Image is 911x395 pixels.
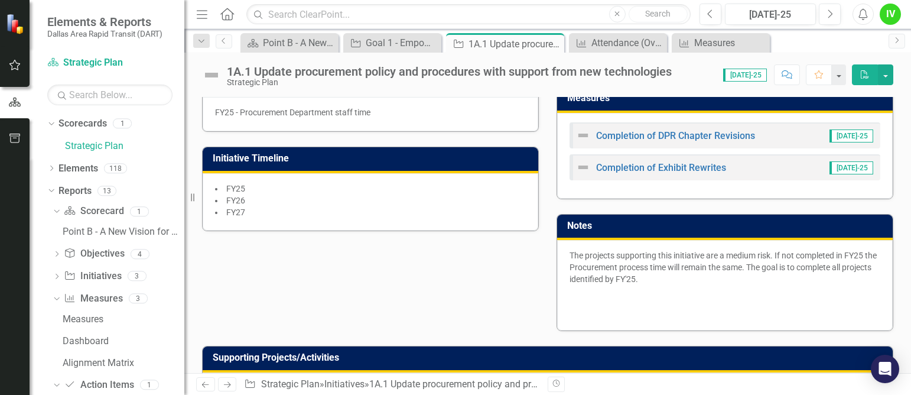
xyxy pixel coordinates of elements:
[97,186,116,196] div: 13
[226,208,245,217] span: FY27
[261,378,320,390] a: Strategic Plan
[591,35,664,50] div: Attendance (Overall)
[880,4,901,25] button: IV
[596,162,726,173] a: Completion of Exhibit Rewrites
[47,29,162,38] small: Dallas Area Rapid Transit (DART)
[60,222,184,241] a: Point B - A New Vision for Mobility in [GEOGRAPHIC_DATA][US_STATE]
[369,378,721,390] div: 1A.1 Update procurement policy and procedures with support from new technologies
[129,294,148,304] div: 3
[140,380,159,390] div: 1
[645,9,671,18] span: Search
[567,93,887,103] h3: Measures
[47,15,162,29] span: Elements & Reports
[60,332,184,351] a: Dashboard
[130,206,149,216] div: 1
[131,249,149,259] div: 4
[47,85,173,105] input: Search Below...
[596,130,755,141] a: Completion of DPR Chapter Revisions
[64,292,122,306] a: Measures
[576,128,590,143] img: Not Defined
[243,35,336,50] a: Point B - A New Vision for Mobility in [GEOGRAPHIC_DATA][US_STATE]
[572,35,664,50] a: Attendance (Overall)
[58,184,92,198] a: Reports
[64,205,123,218] a: Scorecard
[104,163,127,173] div: 118
[58,117,107,131] a: Scorecards
[227,78,672,87] div: Strategic Plan
[63,336,184,347] div: Dashboard
[346,35,438,50] a: Goal 1 - Empowered Agency
[202,66,221,85] img: Not Defined
[246,4,691,25] input: Search ClearPoint...
[871,355,899,383] div: Open Intercom Messenger
[723,69,767,82] span: [DATE]-25
[694,35,767,50] div: Measures
[567,221,887,231] h3: Notes
[629,6,688,22] button: Search
[60,310,184,329] a: Measures
[227,65,672,78] div: 1A.1 Update procurement policy and procedures with support from new technologies
[263,35,336,50] div: Point B - A New Vision for Mobility in [GEOGRAPHIC_DATA][US_STATE]
[366,35,438,50] div: Goal 1 - Empowered Agency
[725,4,816,25] button: [DATE]-25
[226,196,245,205] span: FY26
[675,35,767,50] a: Measures
[60,354,184,373] a: Alignment Matrix
[226,184,245,193] span: FY25
[324,378,365,390] a: Initiatives
[63,314,184,325] div: Measures
[213,352,887,363] h3: Supporting Projects/Activities
[6,13,27,34] img: ClearPoint Strategy
[58,162,98,176] a: Elements
[64,247,124,261] a: Objectives
[576,160,590,174] img: Not Defined
[570,250,880,287] p: The projects supporting this initiative are a medium risk. If not completed in FY25 the Procureme...
[113,119,132,129] div: 1
[64,270,121,283] a: Initiatives
[64,378,134,392] a: Action Items
[215,106,526,118] p: FY25 - Procurement Department staff time
[47,56,173,70] a: Strategic Plan
[829,161,873,174] span: [DATE]-25
[468,37,561,51] div: 1A.1 Update procurement policy and procedures with support from new technologies
[829,129,873,143] span: [DATE]-25
[63,358,184,368] div: Alignment Matrix
[213,153,532,164] h3: Initiative Timeline
[729,8,812,22] div: [DATE]-25
[244,378,539,391] div: » »
[65,140,184,153] a: Strategic Plan
[128,271,147,281] div: 3
[63,226,184,237] div: Point B - A New Vision for Mobility in [GEOGRAPHIC_DATA][US_STATE]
